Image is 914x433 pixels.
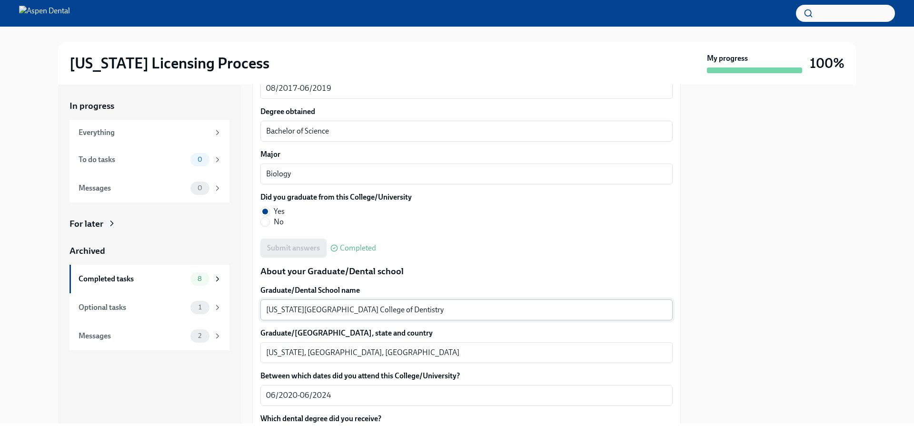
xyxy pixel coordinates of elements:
[70,293,229,322] a: Optional tasks1
[70,174,229,202] a: Messages0
[707,53,748,64] strong: My progress
[193,304,207,311] span: 1
[79,331,187,341] div: Messages
[192,184,208,192] span: 0
[266,83,667,94] textarea: 08/2017-06/2019
[70,265,229,293] a: Completed tasks8
[266,304,667,316] textarea: [US_STATE][GEOGRAPHIC_DATA] College of Dentistry
[70,145,229,174] a: To do tasks0
[340,244,376,252] span: Completed
[19,6,70,21] img: Aspen Dental
[70,218,229,230] a: For later
[274,206,285,217] span: Yes
[266,347,667,358] textarea: [US_STATE], [GEOGRAPHIC_DATA], [GEOGRAPHIC_DATA]
[192,332,207,339] span: 2
[260,265,673,278] p: About your Graduate/Dental school
[79,154,187,165] div: To do tasks
[260,371,673,381] label: Between which dates did you attend this College/University?
[70,120,229,145] a: Everything
[192,275,208,282] span: 8
[266,390,667,401] textarea: 06/2020-06/2024
[260,285,673,296] label: Graduate/Dental School name
[260,192,412,202] label: Did you graduate from this College/University
[70,322,229,350] a: Messages2
[260,328,673,338] label: Graduate/[GEOGRAPHIC_DATA], state and country
[192,156,208,163] span: 0
[70,100,229,112] a: In progress
[70,218,103,230] div: For later
[810,55,844,72] h3: 100%
[274,217,284,227] span: No
[266,125,667,137] textarea: Bachelor of Science
[70,245,229,257] a: Archived
[266,168,667,180] textarea: Biology
[70,54,269,73] h2: [US_STATE] Licensing Process
[260,149,673,160] label: Major
[79,127,209,138] div: Everything
[79,302,187,313] div: Optional tasks
[260,106,673,117] label: Degree obtained
[79,274,187,284] div: Completed tasks
[79,183,187,193] div: Messages
[260,414,381,424] label: Which dental degree did you receive?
